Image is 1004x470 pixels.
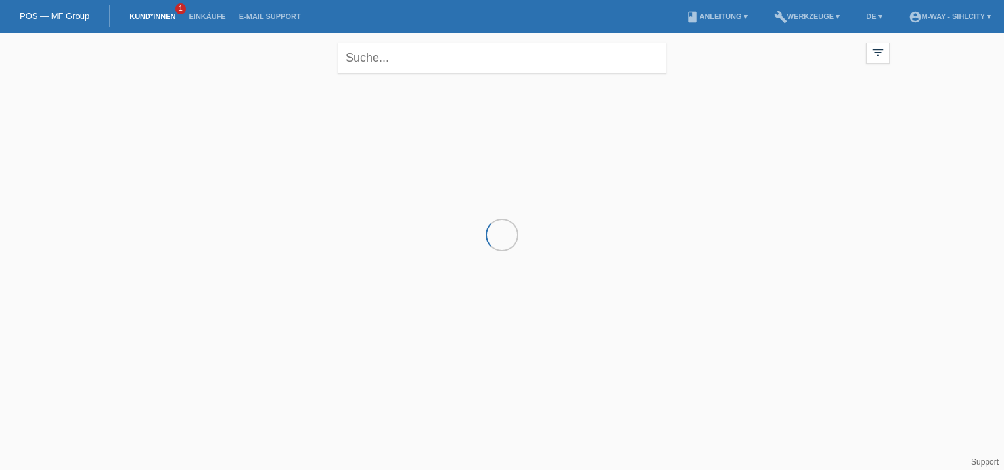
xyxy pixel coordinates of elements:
a: bookAnleitung ▾ [679,12,754,20]
a: Support [971,458,999,467]
i: filter_list [871,45,885,60]
input: Suche... [338,43,666,74]
a: DE ▾ [859,12,888,20]
a: POS — MF Group [20,11,89,21]
a: Kund*innen [123,12,182,20]
i: account_circle [909,11,922,24]
i: book [686,11,699,24]
a: Einkäufe [182,12,232,20]
a: buildWerkzeuge ▾ [767,12,847,20]
a: E-Mail Support [233,12,308,20]
i: build [774,11,787,24]
a: account_circlem-way - Sihlcity ▾ [902,12,997,20]
span: 1 [175,3,186,14]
